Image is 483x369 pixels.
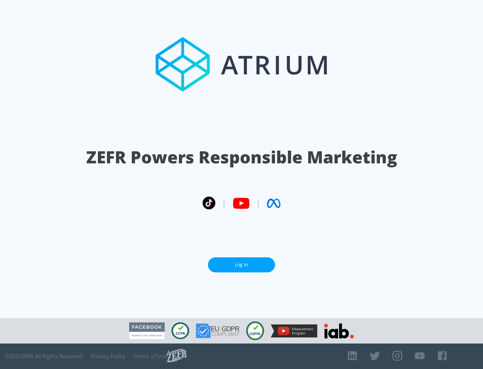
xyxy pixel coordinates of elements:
img: YouTube Measurement Program [271,324,317,337]
a: Privacy Policy [91,353,125,360]
a: Log In [208,257,275,272]
h1: ZEFR Powers Responsible Marketing [86,146,397,169]
img: COPPA Compliant [246,321,264,340]
span: | [222,198,226,208]
img: GDPR Compliant [196,323,239,338]
a: Terms of Use [133,353,167,360]
span: | [256,198,260,208]
img: Facebook Marketing Partner [129,322,165,339]
img: IAB [324,323,354,338]
span: © 2025 ZEFR All Rights Reserved [5,353,83,360]
img: CCPA Compliant [171,322,189,339]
